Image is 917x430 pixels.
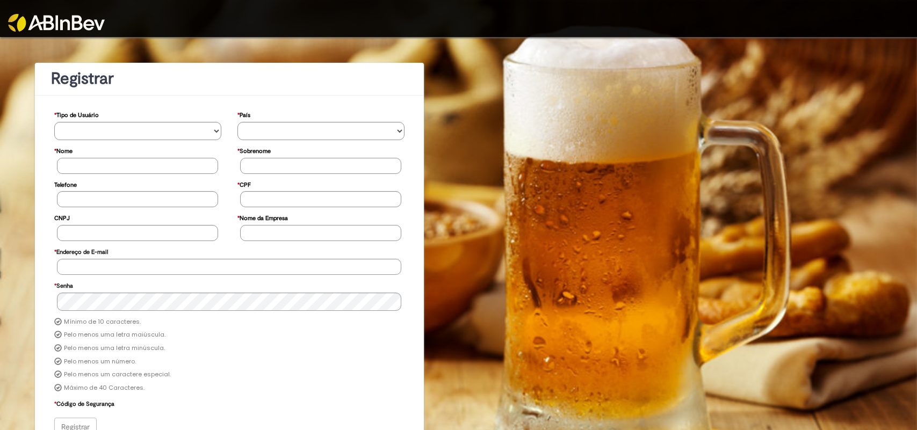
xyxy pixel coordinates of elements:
label: Pelo menos um número. [64,358,136,366]
h1: Registrar [51,70,408,88]
label: Sobrenome [237,142,271,158]
label: Pelo menos um caractere especial. [64,370,171,379]
label: Pelo menos uma letra minúscula. [64,344,165,353]
label: Mínimo de 10 caracteres. [64,318,141,326]
label: Tipo de Usuário [54,106,99,122]
label: Máximo de 40 Caracteres. [64,384,145,392]
label: Telefone [54,176,77,192]
label: Senha [54,277,73,293]
label: Nome [54,142,73,158]
label: CPF [237,176,251,192]
label: CNPJ [54,209,70,225]
label: País [237,106,250,122]
label: Pelo menos uma letra maiúscula. [64,331,165,339]
label: Nome da Empresa [237,209,288,225]
img: ABInbev-white.png [8,14,105,32]
label: Endereço de E-mail [54,243,108,259]
label: Código de Segurança [54,395,114,411]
